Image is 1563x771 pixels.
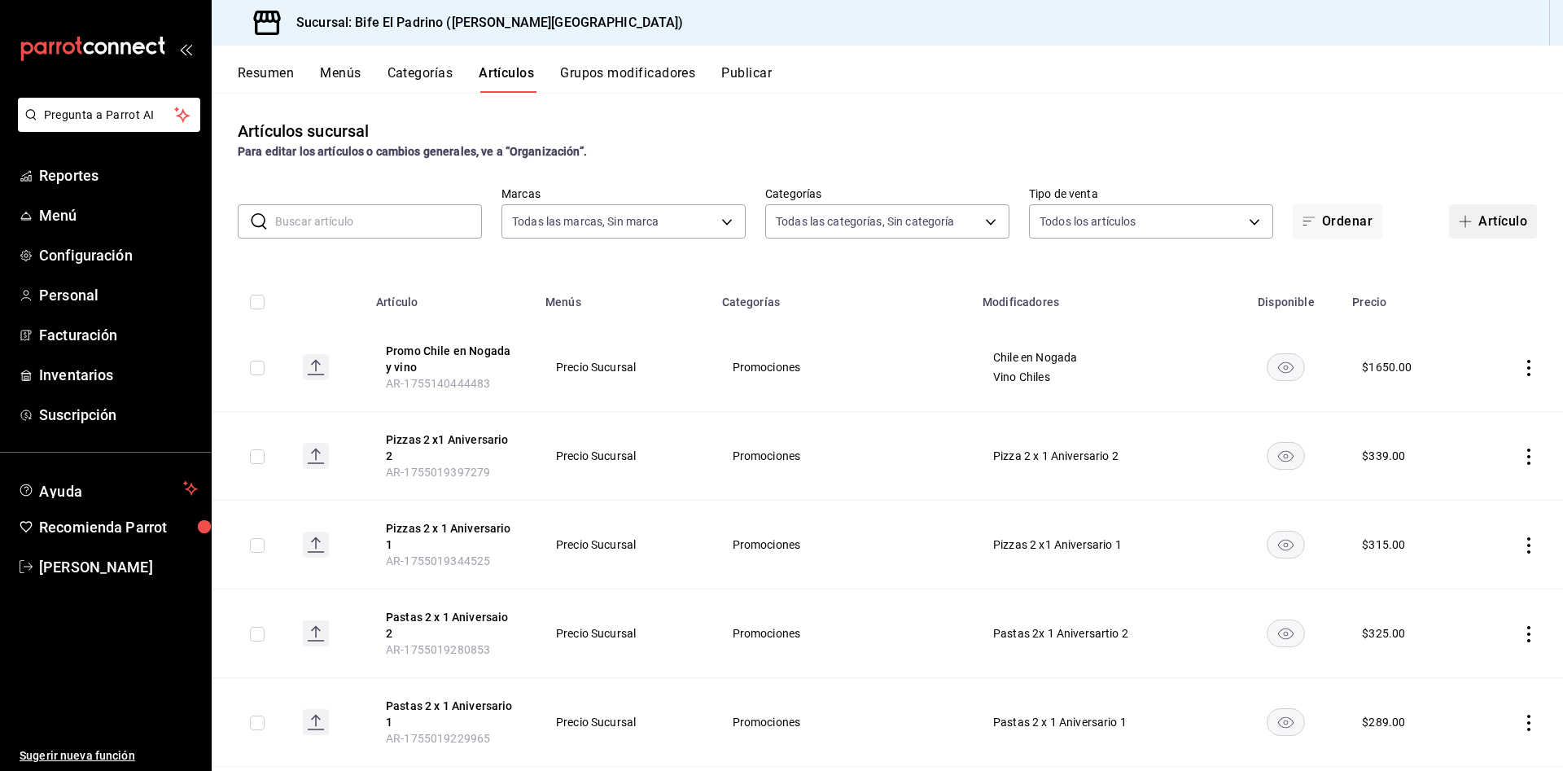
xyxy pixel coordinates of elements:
button: edit-product-location [386,343,516,375]
th: Disponible [1230,271,1343,323]
div: Artículos sucursal [238,119,369,143]
label: Categorías [765,188,1009,199]
button: Ordenar [1293,204,1382,239]
span: Pastas 2x 1 Aniversartio 2 [993,628,1209,639]
button: Artículos [479,65,534,93]
span: Promociones [733,450,952,462]
span: Precio Sucursal [556,539,692,550]
button: edit-product-location [386,609,516,642]
h3: Sucursal: Bife El Padrino ([PERSON_NAME][GEOGRAPHIC_DATA]) [283,13,684,33]
span: [PERSON_NAME] [39,556,198,578]
span: Suscripción [39,404,198,426]
button: availability-product [1267,442,1305,470]
button: availability-product [1267,620,1305,647]
span: Todas las marcas, Sin marca [512,213,659,230]
button: actions [1521,715,1537,731]
span: Precio Sucursal [556,450,692,462]
button: edit-product-location [386,431,516,464]
span: Promociones [733,361,952,373]
span: Precio Sucursal [556,361,692,373]
th: Menús [536,271,712,323]
span: Todas las categorías, Sin categoría [776,213,955,230]
button: Pregunta a Parrot AI [18,98,200,132]
button: edit-product-location [386,520,516,553]
span: Sugerir nueva función [20,747,198,764]
span: Promociones [733,628,952,639]
span: Promociones [733,716,952,728]
span: Configuración [39,244,198,266]
button: Artículo [1449,204,1537,239]
span: Personal [39,284,198,306]
button: edit-product-location [386,698,516,730]
button: open_drawer_menu [179,42,192,55]
span: Pizzas 2 x1 Aniversario 1 [993,539,1209,550]
button: actions [1521,537,1537,554]
span: Recomienda Parrot [39,516,198,538]
span: Facturación [39,324,198,346]
span: Vino Chiles [993,371,1209,383]
span: Inventarios [39,364,198,386]
span: Chile en Nogada [993,352,1209,363]
span: Precio Sucursal [556,628,692,639]
span: AR-1755019280853 [386,643,490,656]
button: actions [1521,626,1537,642]
span: AR-1755140444483 [386,377,490,390]
span: AR-1755019397279 [386,466,490,479]
div: $ 339.00 [1362,448,1405,464]
button: actions [1521,360,1537,376]
div: $ 315.00 [1362,537,1405,553]
input: Buscar artículo [275,205,482,238]
button: availability-product [1267,353,1305,381]
span: Precio Sucursal [556,716,692,728]
span: Ayuda [39,479,177,498]
label: Tipo de venta [1029,188,1273,199]
th: Categorías [712,271,973,323]
th: Modificadores [973,271,1229,323]
span: Pizza 2 x 1 Aniversario 2 [993,450,1209,462]
span: AR-1755019344525 [386,554,490,567]
strong: Para editar los artículos o cambios generales, ve a “Organización”. [238,145,587,158]
div: navigation tabs [238,65,1563,93]
span: Pregunta a Parrot AI [44,107,175,124]
button: availability-product [1267,531,1305,559]
span: Pastas 2 x 1 Aniversario 1 [993,716,1209,728]
th: Precio [1342,271,1473,323]
button: Categorías [387,65,453,93]
th: Artículo [366,271,536,323]
div: $ 325.00 [1362,625,1405,642]
div: $ 289.00 [1362,714,1405,730]
button: Grupos modificadores [560,65,695,93]
span: Menú [39,204,198,226]
button: actions [1521,449,1537,465]
span: AR-1755019229965 [386,732,490,745]
span: Promociones [733,539,952,550]
span: Todos los artículos [1040,213,1136,230]
label: Marcas [501,188,746,199]
button: Menús [320,65,361,93]
button: Resumen [238,65,294,93]
button: Publicar [721,65,772,93]
span: Reportes [39,164,198,186]
div: $ 1650.00 [1362,359,1412,375]
a: Pregunta a Parrot AI [11,118,200,135]
button: availability-product [1267,708,1305,736]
